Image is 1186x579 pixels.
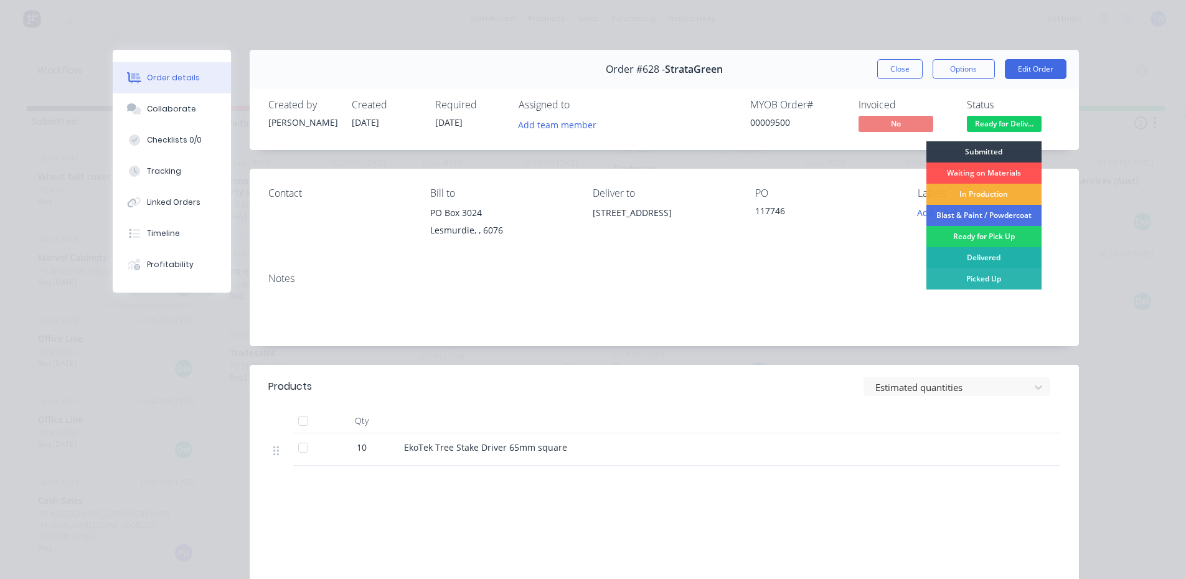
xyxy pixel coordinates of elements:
[1005,59,1066,79] button: Edit Order
[750,99,844,111] div: MYOB Order #
[967,116,1042,131] span: Ready for Deliv...
[268,99,337,111] div: Created by
[113,218,231,249] button: Timeline
[755,187,898,199] div: PO
[268,187,411,199] div: Contact
[430,204,573,222] div: PO Box 3024
[147,259,194,270] div: Profitability
[511,116,603,133] button: Add team member
[268,273,1060,285] div: Notes
[113,62,231,93] button: Order details
[918,187,1060,199] div: Labels
[926,184,1042,205] div: In Production
[926,247,1042,268] div: Delivered
[404,441,567,453] span: EkoTek Tree Stake Driver 65mm square
[147,228,180,239] div: Timeline
[430,204,573,244] div: PO Box 3024Lesmurdie, , 6076
[911,204,968,221] button: Add labels
[435,116,463,128] span: [DATE]
[859,116,933,131] span: No
[926,205,1042,226] div: Blast & Paint / Powdercoat
[352,99,420,111] div: Created
[606,64,665,75] span: Order #628 -
[324,408,399,433] div: Qty
[268,379,312,394] div: Products
[113,187,231,218] button: Linked Orders
[665,64,723,75] span: StrataGreen
[750,116,844,129] div: 00009500
[113,93,231,125] button: Collaborate
[147,197,200,208] div: Linked Orders
[430,187,573,199] div: Bill to
[926,141,1042,162] div: Submitted
[967,116,1042,134] button: Ready for Deliv...
[147,72,200,83] div: Order details
[877,59,923,79] button: Close
[352,116,379,128] span: [DATE]
[593,187,735,199] div: Deliver to
[859,99,952,111] div: Invoiced
[357,441,367,454] span: 10
[593,204,735,222] div: [STREET_ADDRESS]
[435,99,504,111] div: Required
[755,204,898,222] div: 117746
[147,166,181,177] div: Tracking
[519,99,643,111] div: Assigned to
[926,162,1042,184] div: Waiting on Materials
[519,116,603,133] button: Add team member
[147,134,202,146] div: Checklists 0/0
[113,249,231,280] button: Profitability
[933,59,995,79] button: Options
[113,125,231,156] button: Checklists 0/0
[926,268,1042,289] div: Picked Up
[147,103,196,115] div: Collaborate
[926,226,1042,247] div: Ready for Pick Up
[967,99,1060,111] div: Status
[430,222,573,239] div: Lesmurdie, , 6076
[268,116,337,129] div: [PERSON_NAME]
[593,204,735,244] div: [STREET_ADDRESS]
[113,156,231,187] button: Tracking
